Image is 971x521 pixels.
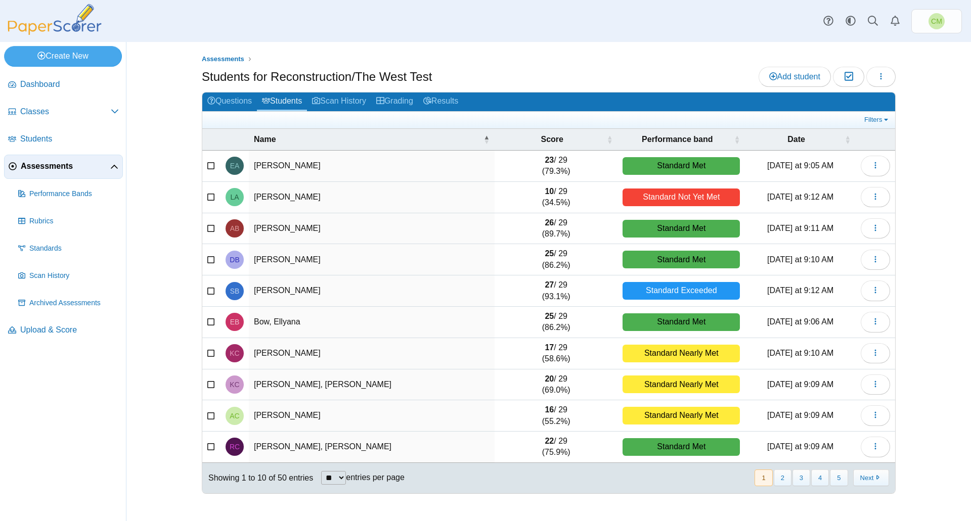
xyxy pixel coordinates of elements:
span: Upload & Score [20,324,119,336]
time: Sep 21, 2025 at 9:06 AM [767,317,833,326]
a: Add student [759,67,831,87]
td: / 29 (34.5%) [495,182,617,213]
a: Assessments [4,155,123,179]
nav: pagination [754,469,889,486]
div: Standard Met [623,438,740,456]
span: Performance Bands [29,189,119,199]
b: 23 [545,156,554,164]
span: Kaylee Cagg-Unger [230,350,239,357]
div: Standard Not Yet Met [623,188,740,206]
b: 22 [545,437,554,445]
b: 27 [545,280,554,289]
span: Performance band : Activate to sort [734,134,740,145]
span: Students [20,133,119,145]
span: Name : Activate to invert sorting [483,134,490,145]
time: Sep 21, 2025 at 9:12 AM [767,286,833,295]
a: Performance Bands [14,182,123,206]
time: Sep 21, 2025 at 9:09 AM [767,380,833,389]
td: [PERSON_NAME] [249,182,495,213]
span: Assessments [202,55,244,63]
span: Scan History [29,271,119,281]
span: Lee Apodaca-Smart [230,194,239,201]
a: Alerts [884,10,906,32]
span: Rubrics [29,216,119,226]
span: Date : Activate to sort [845,134,851,145]
span: Ryder Cruickshank [230,443,240,450]
a: Questions [202,92,257,111]
b: 17 [545,343,554,352]
a: Grading [371,92,418,111]
span: Ellyana Bow [230,318,240,325]
div: Standard Nearly Met [623,345,740,362]
h1: Students for Reconstruction/The West Test [202,68,432,85]
div: Showing 1 to 10 of 50 entries [202,463,313,493]
span: Alex Cordova [230,412,239,419]
b: 16 [545,405,554,414]
a: Students [257,92,307,111]
td: / 29 (86.2%) [495,244,617,275]
span: Name [254,134,481,145]
time: Sep 21, 2025 at 9:05 AM [767,161,833,170]
td: / 29 (55.2%) [495,400,617,432]
a: Rubrics [14,209,123,233]
div: Standard Met [623,220,740,238]
a: Students [4,127,123,152]
a: Filters [862,115,893,125]
span: Elizabeth Antillon [230,162,240,169]
span: Assessments [21,161,110,172]
b: 20 [545,374,554,383]
span: Score : Activate to sort [606,134,612,145]
span: Archived Assessments [29,298,119,308]
td: [PERSON_NAME], [PERSON_NAME] [249,432,495,463]
div: Standard Exceeded [623,282,740,300]
button: Next [853,469,889,486]
time: Sep 21, 2025 at 9:10 AM [767,255,833,264]
td: / 29 (93.1%) [495,275,617,307]
span: Christine Munzer [929,13,945,29]
span: Alvaro Bonilla [230,225,240,232]
a: Create New [4,46,122,66]
td: / 29 (69.0%) [495,369,617,401]
span: Classes [20,106,111,117]
span: Standards [29,244,119,254]
a: Upload & Score [4,318,123,343]
td: / 29 (89.7%) [495,213,617,245]
b: 26 [545,218,554,227]
button: 3 [792,469,810,486]
span: Sean Borrego [230,288,240,295]
span: Performance band [623,134,732,145]
div: Standard Nearly Met [623,407,740,424]
td: [PERSON_NAME] [249,244,495,275]
td: / 29 (75.9%) [495,432,617,463]
a: Christine Munzer [911,9,962,33]
time: Sep 21, 2025 at 9:09 AM [767,411,833,419]
b: 25 [545,249,554,258]
div: Standard Met [623,157,740,175]
td: [PERSON_NAME], [PERSON_NAME] [249,369,495,401]
td: [PERSON_NAME] [249,213,495,245]
a: Assessments [199,53,247,66]
b: 25 [545,312,554,320]
button: 2 [774,469,791,486]
td: Bow, Ellyana [249,307,495,338]
span: Dihanna Borja [230,256,239,263]
button: 1 [755,469,772,486]
time: Sep 21, 2025 at 9:09 AM [767,442,833,451]
td: / 29 (58.6%) [495,338,617,369]
time: Sep 21, 2025 at 9:10 AM [767,349,833,357]
a: Archived Assessments [14,291,123,315]
span: Add student [769,72,820,81]
span: Date [750,134,843,145]
a: Scan History [307,92,371,111]
a: Scan History [14,264,123,288]
b: 10 [545,187,554,196]
span: Christine Munzer [931,18,942,25]
span: Score [500,134,604,145]
span: Kyleigh Cha [230,381,239,388]
div: Standard Met [623,313,740,331]
td: [PERSON_NAME] [249,400,495,432]
a: Results [418,92,463,111]
td: / 29 (79.3%) [495,151,617,182]
div: Standard Nearly Met [623,375,740,393]
time: Sep 21, 2025 at 9:12 AM [767,193,833,201]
